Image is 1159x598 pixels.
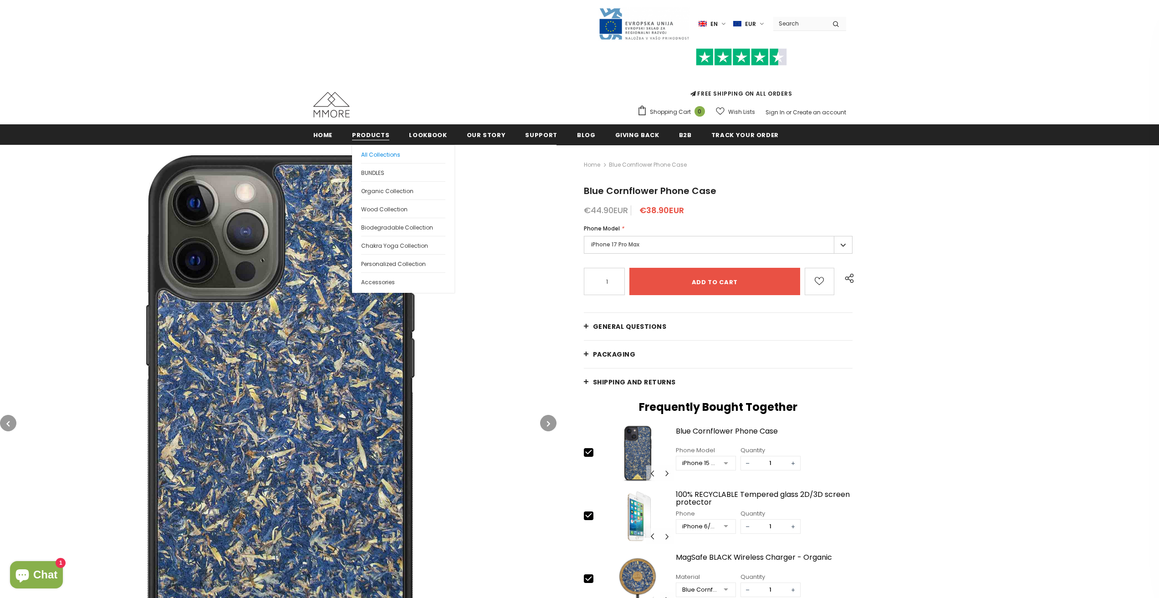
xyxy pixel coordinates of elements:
[361,242,428,250] span: Chakra Yoga Collection
[361,181,445,199] a: Organic Collection
[786,456,800,470] span: +
[409,124,447,145] a: Lookbook
[577,131,596,139] span: Blog
[584,400,853,414] h2: Frequently Bought Together
[361,199,445,218] a: Wood Collection
[676,491,853,506] a: 100% RECYCLABLE Tempered glass 2D/3D screen protector
[740,446,801,455] div: Quantity
[352,124,389,145] a: Products
[676,446,736,455] div: Phone Model
[615,124,659,145] a: Giving back
[786,583,800,597] span: +
[793,108,846,116] a: Create an account
[696,48,787,66] img: Trust Pilot Stars
[676,509,736,518] div: Phone
[361,236,445,254] a: Chakra Yoga Collection
[361,169,384,177] span: BUNDLES
[584,236,853,254] label: iPhone 17 Pro Max
[699,20,707,28] img: i-lang-1.png
[766,108,785,116] a: Sign In
[584,313,853,340] a: General Questions
[361,278,395,286] span: Accessories
[584,159,600,170] a: Home
[593,322,667,331] span: General Questions
[467,131,506,139] span: Our Story
[629,268,801,295] input: Add to cart
[352,131,389,139] span: Products
[584,368,853,396] a: Shipping and returns
[409,131,447,139] span: Lookbook
[637,52,846,97] span: FREE SHIPPING ON ALL ORDERS
[740,509,801,518] div: Quantity
[682,522,717,531] div: iPhone 6/6S/7/8/SE2/SE3
[593,350,636,359] span: PACKAGING
[584,204,628,216] span: €44.90EUR
[361,224,433,231] span: Biodegradable Collection
[313,124,333,145] a: Home
[710,20,718,29] span: en
[637,105,710,119] a: Shopping Cart 0
[584,184,716,197] span: Blue Cornflower Phone Case
[615,131,659,139] span: Giving back
[7,561,66,591] inbox-online-store-chat: Shopify online store chat
[609,159,687,170] span: Blue Cornflower Phone Case
[361,145,445,163] a: All Collections
[361,272,445,291] a: Accessories
[525,131,557,139] span: support
[361,254,445,272] a: Personalized Collection
[577,124,596,145] a: Blog
[728,107,755,117] span: Wish Lists
[694,106,705,117] span: 0
[593,378,676,387] span: Shipping and returns
[711,131,779,139] span: Track your order
[525,124,557,145] a: support
[786,108,791,116] span: or
[676,572,736,582] div: Material
[361,163,445,181] a: BUNDLES
[741,456,755,470] span: −
[313,131,333,139] span: Home
[639,204,684,216] span: €38.90EUR
[679,131,692,139] span: B2B
[598,20,689,27] a: Javni Razpis
[598,7,689,41] img: Javni Razpis
[637,66,846,89] iframe: Customer reviews powered by Trustpilot
[584,341,853,368] a: PACKAGING
[676,553,853,569] a: MagSafe BLACK Wireless Charger - Organic
[602,488,674,545] img: Screen Protector iPhone SE 2
[361,187,414,195] span: Organic Collection
[361,205,408,213] span: Wood Collection
[679,124,692,145] a: B2B
[711,124,779,145] a: Track your order
[584,225,620,232] span: Phone Model
[786,520,800,533] span: +
[716,104,755,120] a: Wish Lists
[467,124,506,145] a: Our Story
[773,17,826,30] input: Search Site
[745,20,756,29] span: EUR
[741,520,755,533] span: −
[313,92,350,118] img: MMORE Cases
[676,427,853,443] a: Blue Cornflower Phone Case
[361,151,400,158] span: All Collections
[741,583,755,597] span: −
[602,425,674,481] img: Blue Cornflower iPhone 13 MIni Phone Case
[740,572,801,582] div: Quantity
[682,459,717,468] div: iPhone 15 Plus
[650,107,691,117] span: Shopping Cart
[682,585,717,594] div: Blue Cornflower + Tanganica Wood
[361,218,445,236] a: Biodegradable Collection
[361,260,426,268] span: Personalized Collection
